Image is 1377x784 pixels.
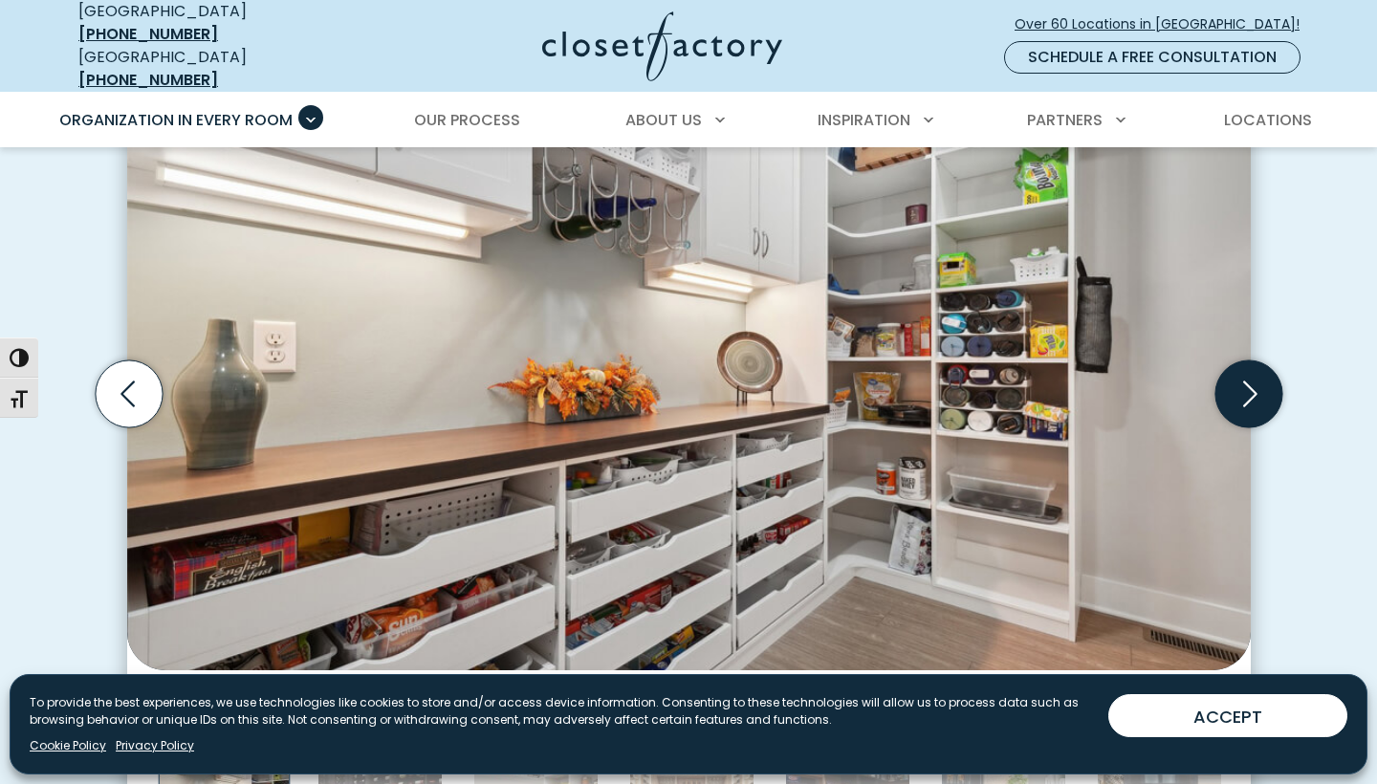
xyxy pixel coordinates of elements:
button: Previous slide [88,353,170,435]
span: Inspiration [818,109,910,131]
a: Privacy Policy [116,737,194,754]
a: [PHONE_NUMBER] [78,23,218,45]
span: About Us [625,109,702,131]
button: Next slide [1208,353,1290,435]
figcaption: Full-extension white scoop-front drawers, white melamine shaker upper cabinetry, metal wine rack ... [127,670,1251,705]
span: Locations [1224,109,1312,131]
span: Over 60 Locations in [GEOGRAPHIC_DATA]! [1015,14,1315,34]
a: Over 60 Locations in [GEOGRAPHIC_DATA]! [1014,8,1316,41]
span: Our Process [414,109,520,131]
nav: Primary Menu [46,94,1331,147]
a: Cookie Policy [30,737,106,754]
p: To provide the best experiences, we use technologies like cookies to store and/or access device i... [30,694,1093,729]
button: ACCEPT [1108,694,1347,737]
div: [GEOGRAPHIC_DATA] [78,46,356,92]
a: [PHONE_NUMBER] [78,69,218,91]
a: Schedule a Free Consultation [1004,41,1300,74]
img: Custom white pantry with multiple open pull-out drawers and upper cabinetry, featuring a wood sla... [127,82,1251,670]
span: Organization in Every Room [59,109,293,131]
span: Partners [1027,109,1103,131]
img: Closet Factory Logo [542,11,782,81]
